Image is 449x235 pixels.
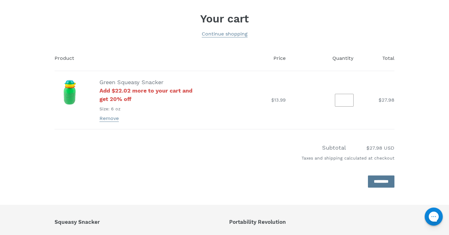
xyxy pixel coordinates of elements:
[208,46,293,71] th: Price
[215,97,286,104] dd: $13.99
[99,104,201,112] ul: Product details
[348,144,394,152] span: $27.98 USD
[292,46,360,71] th: Quantity
[55,78,84,108] img: Green Squeasy Snacker
[99,79,201,103] a: Green Squeasy Snacker Add $22.02 more to your cart and get 20% off
[99,106,201,112] li: Size: 6 oz
[379,97,394,103] span: $27.98
[202,31,248,37] a: Continue shopping
[55,12,394,25] h1: Your cart
[55,46,208,71] th: Product
[55,219,179,225] p: Squeasy Snacker
[99,115,119,122] a: Remove Green Squeasy Snacker - 6 oz
[322,144,346,151] span: Subtotal
[99,86,201,103] span: Add $22.02 more to your cart and get 20% off
[55,152,394,168] div: Taxes and shipping calculated at checkout
[229,219,394,225] p: Portability Revolution
[360,46,394,71] th: Total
